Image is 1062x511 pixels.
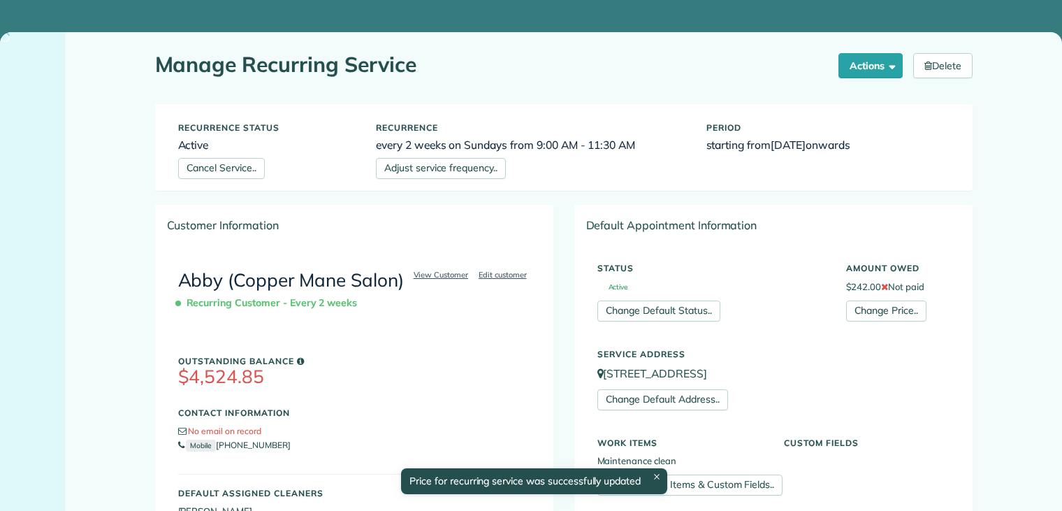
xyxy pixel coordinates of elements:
[771,138,806,152] span: [DATE]
[575,206,972,245] div: Default Appointment Information
[838,53,903,78] button: Actions
[376,139,685,151] h6: every 2 weeks on Sundays from 9:00 AM - 11:30 AM
[846,264,950,273] h5: Amount Owed
[597,301,720,322] a: Change Default Status..
[474,268,531,281] a: Edit customer
[401,468,667,494] div: Price for recurring service was successfully updated
[178,291,363,315] span: Recurring Customer - Every 2 weeks
[597,454,763,468] li: Maintenance clean
[913,53,973,78] a: Delete
[178,268,404,292] a: Abby (Copper Mane Salon)
[836,257,960,322] div: $242.00 Not paid
[178,440,291,450] a: Mobile[PHONE_NUMBER]
[178,489,531,498] h5: Default Assigned Cleaners
[376,158,506,179] a: Adjust service frequency..
[784,438,950,447] h5: Custom Fields
[186,440,216,452] small: Mobile
[178,357,531,366] h5: Outstanding Balance
[597,389,728,410] a: Change Default Address..
[409,268,473,281] a: View Customer
[178,367,531,387] h3: $4,524.85
[846,301,926,322] a: Change Price..
[597,284,628,291] span: Active
[188,426,261,436] span: No email on record
[178,158,265,179] a: Cancel Service..
[706,123,950,132] h5: Period
[155,53,829,76] h1: Manage Recurring Service
[597,264,825,273] h5: Status
[178,139,356,151] h6: Active
[597,350,950,359] h5: Service Address
[597,438,763,447] h5: Work Items
[706,139,950,151] h6: starting from onwards
[597,366,950,382] p: [STREET_ADDRESS]
[597,475,783,496] a: Change Work Items & Custom Fields..
[376,123,685,132] h5: Recurrence
[178,123,356,132] h5: Recurrence status
[178,408,531,417] h5: Contact Information
[156,206,553,245] div: Customer Information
